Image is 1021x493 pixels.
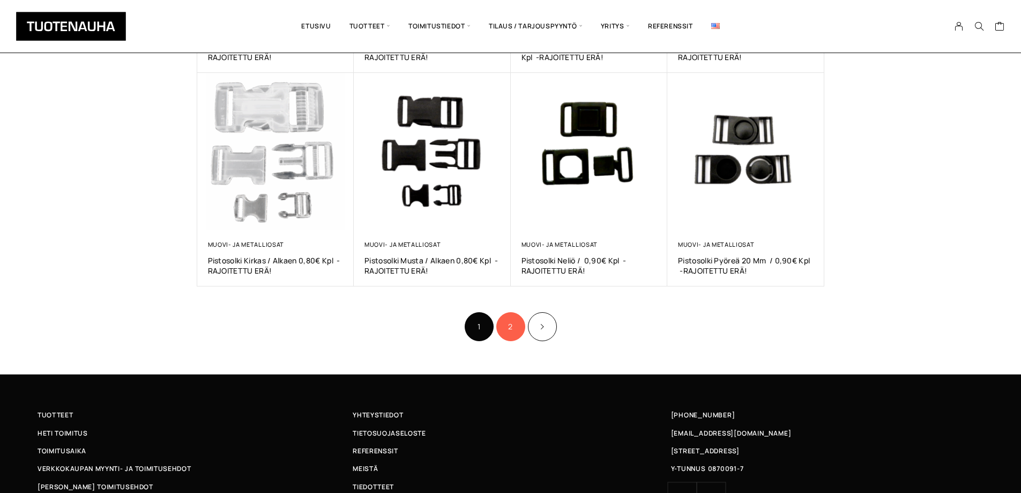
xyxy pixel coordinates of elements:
a: Tiedotteet [353,481,668,492]
span: Referenssit [353,445,398,457]
a: Cart [995,21,1005,34]
a: [EMAIL_ADDRESS][DOMAIN_NAME] [671,428,792,439]
span: Tietosuojaseloste [353,428,426,439]
span: [PERSON_NAME] toimitusehdot [38,481,153,492]
span: Toimitustiedot [399,8,480,45]
a: Klipsit Niklattu / 0,60€ kpl -RAJOITETTU ERÄ! [364,42,500,62]
a: Niklattu helmi / alkaen 0,20€ kpl -RAJOITETTU ERÄ! [678,42,814,62]
span: Y-TUNNUS 0870091-7 [671,463,744,474]
a: Klipsit Niklattu korttitaskulle / 0,80€ kpl -RAJOITETTU ERÄ! [521,42,657,62]
span: [STREET_ADDRESS] [671,445,740,457]
a: Yhteystiedot [353,409,668,421]
nav: Product Pagination [197,311,824,342]
a: Pistosolki Pyöreä 20 mm / 0,90€ kpl -RAJOITETTU ERÄ! [678,255,814,276]
a: Tietosuojaseloste [353,428,668,439]
a: [PERSON_NAME] toimitusehdot [38,481,353,492]
a: Muovi- ja metalliosat [678,240,754,248]
a: Klipsi Muovi / 0,40€ kpl -RAJOITETTU ERÄ! [208,42,344,62]
a: Pistosolki musta / alkaen 0,80€ kpl -RAJOITETTU ERÄ! [364,255,500,276]
span: Heti toimitus [38,428,88,439]
a: Meistä [353,463,668,474]
span: Yhteystiedot [353,409,403,421]
a: Tuotteet [38,409,353,421]
a: Muovi- ja metalliosat [208,240,284,248]
span: Meistä [353,463,378,474]
a: Pistosolki kirkas / alkaen 0,80€ kpl -RAJOITETTU ERÄ! [208,255,344,276]
button: Search [969,21,989,31]
span: Sivu 1 [465,312,494,341]
span: Verkkokaupan myynti- ja toimitusehdot [38,463,191,474]
a: My Account [949,21,970,31]
a: Muovi- ja metalliosat [521,240,598,248]
span: Tiedotteet [353,481,394,492]
a: Etusivu [292,8,340,45]
img: English [711,23,720,29]
span: Tuotteet [340,8,399,45]
span: Tilaus / Tarjouspyyntö [480,8,592,45]
a: Toimitusaika [38,445,353,457]
a: Pistosolki Neliö / 0,90€ kpl -RAJOITETTU ERÄ! [521,255,657,276]
a: [PHONE_NUMBER] [671,409,735,421]
a: Muovi- ja metalliosat [364,240,441,248]
a: Verkkokaupan myynti- ja toimitusehdot [38,463,353,474]
a: Referenssit [639,8,702,45]
span: Yritys [592,8,639,45]
img: Tuotenauha Oy [16,12,126,41]
a: Heti toimitus [38,428,353,439]
span: Toimitusaika [38,445,86,457]
span: Tuotteet [38,409,73,421]
a: Referenssit [353,445,668,457]
a: Sivu 2 [496,312,525,341]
